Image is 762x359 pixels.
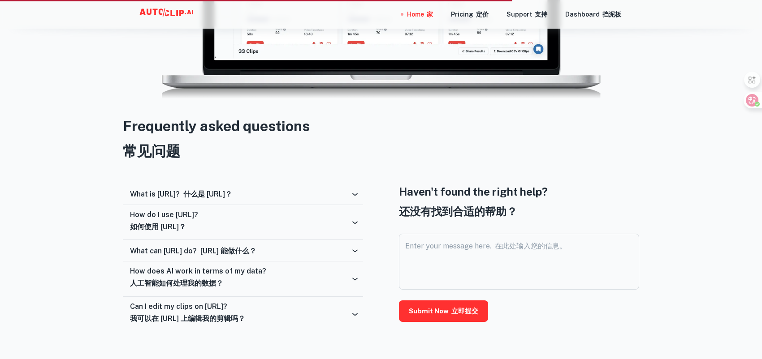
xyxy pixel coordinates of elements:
[130,279,223,287] font: 人工智能如何处理我的数据？
[451,307,478,315] font: 立即提交
[399,300,488,322] button: Submit Now 立即提交
[130,314,245,323] font: 我可以在 [URL] 上编辑我的剪辑吗？
[130,267,266,291] h6: How does AI work in terms of my data?
[123,184,363,205] div: What is [URL]? 什么是 [URL]？
[123,261,363,296] div: How does AI work in terms of my data?人工智能如何处理我的数据？
[399,184,639,223] h4: Haven't found the right help?
[130,247,256,255] h6: What can [URL] do?
[602,11,621,18] font: 挡泥板
[123,143,180,159] font: 常见问题
[123,115,639,166] h3: Frequently asked questions
[183,190,232,198] font: 什么是 [URL]？
[123,205,363,240] div: How do I use [URL]?如何使用 [URL]？
[200,247,256,255] font: [URL] 能做什么？
[130,190,232,198] h6: What is [URL]?
[535,11,547,18] font: 支持
[399,205,517,218] font: 还没有找到合适的帮助？
[476,11,489,18] font: 定价
[123,240,363,261] div: What can [URL] do? [URL] 能做什么？
[123,297,363,332] div: Can I edit my clips on [URL]?我可以在 [URL] 上编辑我的剪辑吗？
[130,222,186,231] font: 如何使用 [URL]？
[427,11,433,18] font: 家
[130,302,245,326] h6: Can I edit my clips on [URL]?
[130,210,198,235] h6: How do I use [URL]?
